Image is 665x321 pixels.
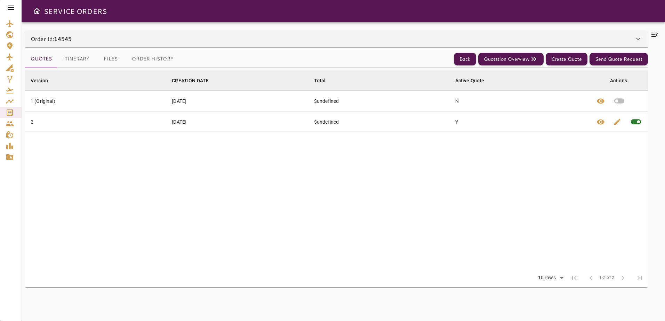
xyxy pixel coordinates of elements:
[615,270,631,286] span: Next Page
[455,76,494,85] span: Active Quote
[534,273,566,283] div: 10 rows
[25,51,57,67] button: Quotes
[599,274,615,281] span: 1-2 of 2
[44,6,107,17] h6: SERVICE ORDERS
[450,91,591,112] td: N
[309,112,450,132] td: $undefined
[631,270,648,286] span: Last Page
[25,112,166,132] td: 2
[25,51,179,67] div: basic tabs example
[172,76,209,85] div: CREATION DATE
[454,53,476,66] button: Back
[609,112,626,132] button: Edit quote
[126,51,179,67] button: Order History
[592,112,609,132] button: View quote details
[309,91,450,112] td: $undefined
[172,76,218,85] span: CREATION DATE
[54,35,72,43] b: 14545
[626,112,646,132] span: This quote is already active
[566,270,583,286] span: First Page
[546,53,587,66] button: Create Quote
[31,76,57,85] span: Version
[583,270,599,286] span: Previous Page
[596,118,605,126] span: visibility
[592,91,609,111] button: View quote details
[596,97,605,105] span: visibility
[25,91,166,112] td: 1 (Original)
[314,76,335,85] span: Total
[609,91,630,111] button: Set quote as active quote
[613,118,622,126] span: edit
[95,51,126,67] button: Files
[25,31,648,47] div: Order Id:14545
[166,112,309,132] td: [DATE]
[166,91,309,112] td: [DATE]
[31,76,48,85] div: Version
[57,51,95,67] button: Itinerary
[314,76,326,85] div: Total
[455,76,484,85] div: Active Quote
[536,275,558,281] div: 10 rows
[30,4,44,18] button: Open drawer
[590,53,648,66] button: Send Quote Request
[31,35,72,43] p: Order Id:
[450,112,591,132] td: Y
[478,53,544,66] button: Quotation Overview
